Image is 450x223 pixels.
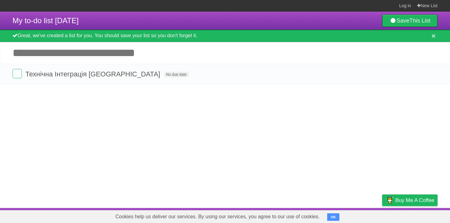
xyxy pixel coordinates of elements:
label: Done [12,69,22,78]
b: This List [409,18,430,24]
a: About [299,210,312,221]
img: Buy me a coffee [385,195,394,205]
a: Buy me a coffee [382,194,437,206]
span: My to-do list [DATE] [12,16,79,25]
a: SaveThis List [382,14,437,27]
span: Buy me a coffee [395,195,434,206]
a: Developers [320,210,345,221]
a: Privacy [374,210,390,221]
span: Cookies help us deliver our services. By using our services, you agree to our use of cookies. [109,210,326,223]
span: No due date [164,72,189,77]
a: Terms [353,210,367,221]
a: Suggest a feature [398,210,437,221]
span: Технічна Інтеграція [GEOGRAPHIC_DATA] [25,70,162,78]
button: OK [327,213,339,221]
